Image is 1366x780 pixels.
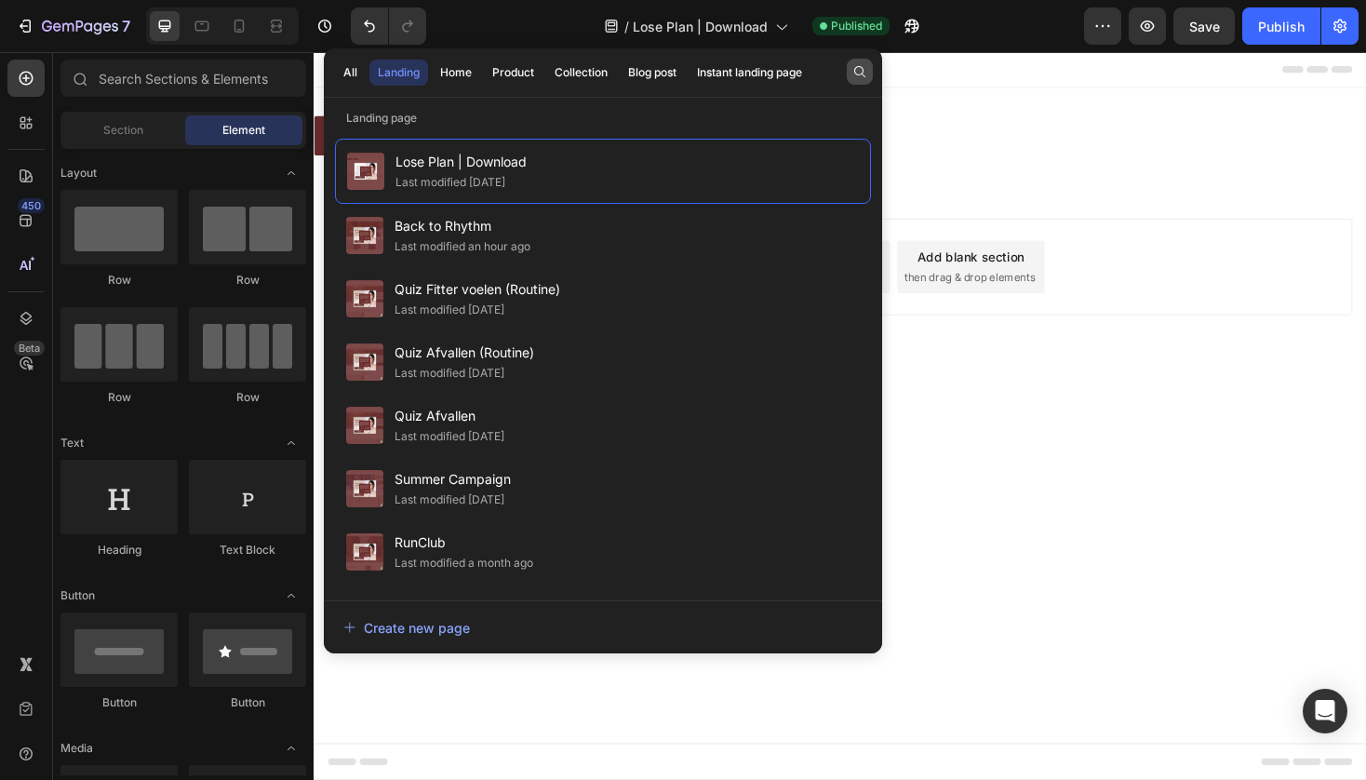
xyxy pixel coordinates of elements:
[276,158,306,188] span: Toggle open
[60,60,306,97] input: Search Sections & Elements
[189,272,306,289] div: Row
[395,531,533,554] span: RunClub
[222,122,265,139] span: Element
[689,60,810,86] button: Instant landing page
[395,173,505,192] div: Last modified [DATE]
[1189,19,1220,34] span: Save
[351,7,426,45] div: Undo/Redo
[122,15,130,37] p: 7
[189,389,306,406] div: Row
[60,542,178,558] div: Heading
[342,609,864,646] button: Create new page
[395,151,527,173] span: Lose Plan | Download
[314,52,1366,780] iframe: Design area
[1242,7,1320,45] button: Publish
[276,428,306,458] span: Toggle open
[640,208,754,227] div: Add blank section
[831,18,882,34] span: Published
[546,60,616,86] button: Collection
[343,618,470,638] div: Create new page
[504,208,602,227] div: Generate layout
[60,740,93,757] span: Media
[395,342,534,364] span: Quiz Afvallen (Routine)
[395,405,504,427] span: Quiz Afvallen
[626,231,765,248] span: then drag & drop elements
[60,435,84,451] span: Text
[335,60,366,86] button: All
[395,278,560,301] span: Quiz Fitter voelen (Routine)
[378,64,420,81] div: Landing
[555,64,608,81] div: Collection
[369,60,428,86] button: Landing
[395,554,533,572] div: Last modified a month ago
[343,64,357,81] div: All
[395,301,504,319] div: Last modified [DATE]
[395,215,530,237] span: Back to Rhythm
[1173,7,1235,45] button: Save
[432,60,480,86] button: Home
[395,427,504,446] div: Last modified [DATE]
[276,733,306,763] span: Toggle open
[189,694,306,711] div: Button
[358,208,471,227] div: Choose templates
[189,542,306,558] div: Text Block
[14,341,45,356] div: Beta
[60,165,97,182] span: Layout
[395,468,511,491] span: Summer Campaign
[515,167,603,186] span: Add section
[1258,17,1305,36] div: Publish
[60,389,178,406] div: Row
[620,60,685,86] button: Blog post
[18,198,45,213] div: 450
[324,109,882,128] p: Landing page
[624,17,629,36] span: /
[7,7,139,45] button: 7
[492,64,534,81] div: Product
[628,64,676,81] div: Blog post
[1303,689,1347,733] div: Open Intercom Messenger
[103,122,143,139] span: Section
[60,587,95,604] span: Button
[395,237,530,256] div: Last modified an hour ago
[60,694,178,711] div: Button
[395,491,504,509] div: Last modified [DATE]
[440,64,472,81] div: Home
[395,364,504,383] div: Last modified [DATE]
[349,231,476,248] span: inspired by CRO experts
[697,64,802,81] div: Instant landing page
[484,60,542,86] button: Product
[633,17,768,36] span: Lose Plan | Download
[276,581,306,611] span: Toggle open
[502,231,601,248] span: from URL or image
[60,272,178,289] div: Row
